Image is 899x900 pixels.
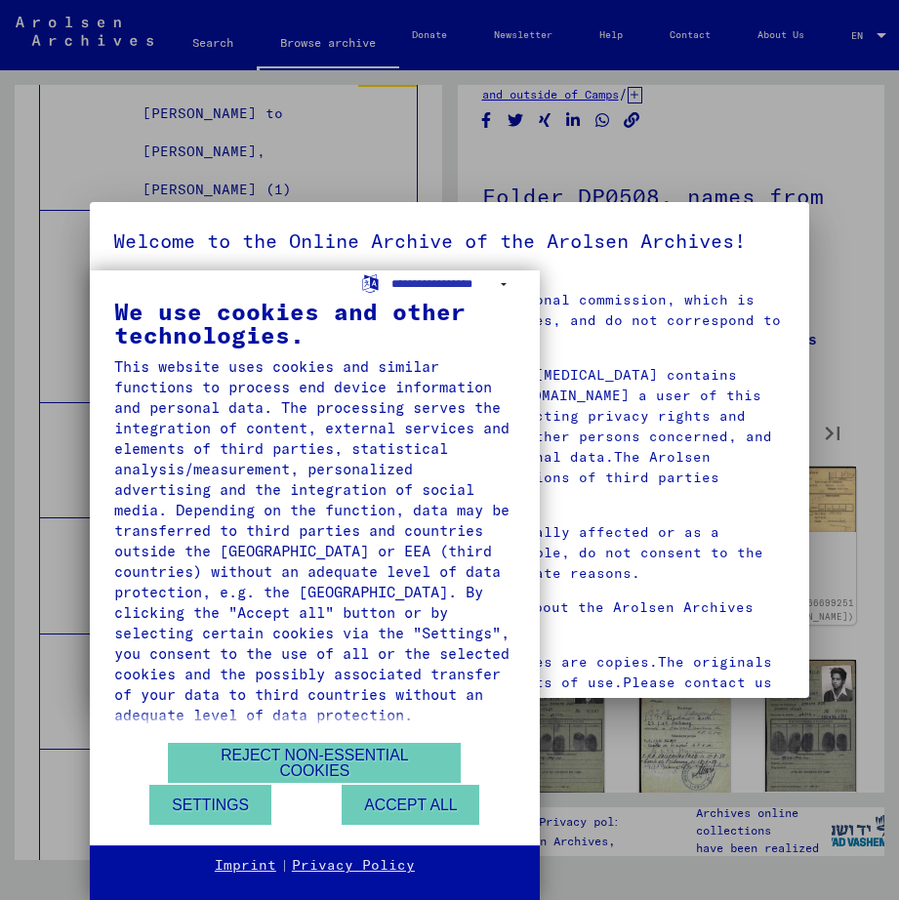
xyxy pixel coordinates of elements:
button: Reject non-essential cookies [168,743,461,783]
div: This website uses cookies and similar functions to process end device information and personal da... [114,356,515,725]
a: Imprint [215,856,276,876]
button: Accept all [342,785,479,825]
div: We use cookies and other technologies. [114,300,515,347]
button: Settings [149,785,271,825]
a: Privacy Policy [292,856,415,876]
